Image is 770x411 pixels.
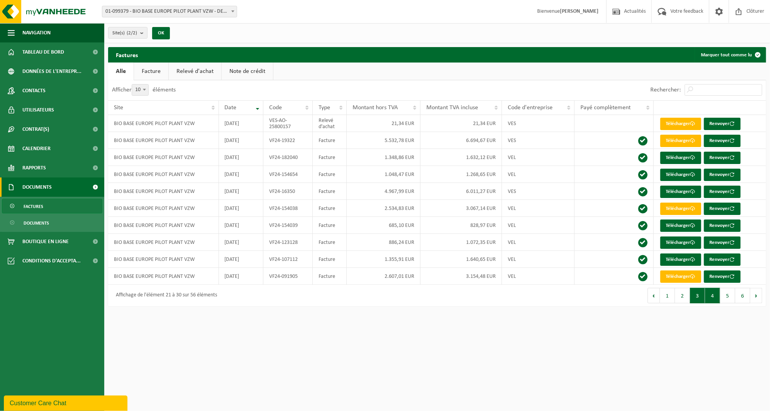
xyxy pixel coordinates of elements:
[313,115,347,132] td: Relevé d'achat
[502,149,575,166] td: VEL
[263,115,313,132] td: VES-AO-25800157
[22,42,64,62] span: Tableau de bord
[22,251,81,271] span: Conditions d'accepta...
[735,288,750,303] button: 6
[347,217,421,234] td: 685,10 EUR
[426,105,478,111] span: Montant TVA incluse
[219,268,264,285] td: [DATE]
[347,115,421,132] td: 21,34 EUR
[502,166,575,183] td: VEL
[353,105,398,111] span: Montant hors TVA
[347,183,421,200] td: 4.967,99 EUR
[502,115,575,132] td: VES
[219,217,264,234] td: [DATE]
[263,183,313,200] td: VF24-16350
[660,118,701,130] a: Télécharger
[704,118,741,130] button: Renvoyer
[421,166,502,183] td: 1.268,65 EUR
[690,288,705,303] button: 3
[313,200,347,217] td: Facture
[347,132,421,149] td: 5.532,78 EUR
[660,203,701,215] a: Télécharger
[660,220,701,232] a: Télécharger
[22,81,46,100] span: Contacts
[152,27,170,39] button: OK
[263,200,313,217] td: VF24-154038
[263,132,313,149] td: VF24-19322
[421,217,502,234] td: 828,97 EUR
[704,220,741,232] button: Renvoyer
[112,87,176,93] label: Afficher éléments
[704,169,741,181] button: Renvoyer
[704,152,741,164] button: Renvoyer
[313,217,347,234] td: Facture
[132,85,148,95] span: 10
[347,234,421,251] td: 886,24 EUR
[421,251,502,268] td: 1.640,65 EUR
[660,254,701,266] a: Télécharger
[660,186,701,198] a: Télécharger
[24,199,43,214] span: Factures
[219,115,264,132] td: [DATE]
[219,183,264,200] td: [DATE]
[347,268,421,285] td: 2.607,01 EUR
[502,132,575,149] td: VES
[502,268,575,285] td: VEL
[704,203,741,215] button: Renvoyer
[421,268,502,285] td: 3.154,48 EUR
[508,105,553,111] span: Code d'entreprise
[22,62,81,81] span: Données de l'entrepr...
[219,234,264,251] td: [DATE]
[108,115,219,132] td: BIO BASE EUROPE PILOT PLANT VZW
[263,268,313,285] td: VF24-091905
[108,217,219,234] td: BIO BASE EUROPE PILOT PLANT VZW
[219,200,264,217] td: [DATE]
[22,158,46,178] span: Rapports
[313,268,347,285] td: Facture
[502,200,575,217] td: VEL
[134,63,168,80] a: Facture
[695,47,765,63] button: Marquer tout comme lu
[108,200,219,217] td: BIO BASE EUROPE PILOT PLANT VZW
[502,234,575,251] td: VEL
[650,87,681,93] label: Rechercher:
[704,135,741,147] button: Renvoyer
[22,100,54,120] span: Utilisateurs
[219,251,264,268] td: [DATE]
[108,251,219,268] td: BIO BASE EUROPE PILOT PLANT VZW
[4,394,129,411] iframe: chat widget
[660,152,701,164] a: Télécharger
[219,132,264,149] td: [DATE]
[704,254,741,266] button: Renvoyer
[347,166,421,183] td: 1.048,47 EUR
[720,288,735,303] button: 5
[421,115,502,132] td: 21,34 EUR
[421,200,502,217] td: 3.067,14 EUR
[263,149,313,166] td: VF24-182040
[108,149,219,166] td: BIO BASE EUROPE PILOT PLANT VZW
[24,216,49,230] span: Documents
[313,149,347,166] td: Facture
[263,166,313,183] td: VF24-154654
[102,6,237,17] span: 01-099379 - BIO BASE EUROPE PILOT PLANT VZW - DESTELDONK
[222,63,273,80] a: Note de crédit
[269,105,282,111] span: Code
[108,63,134,80] a: Alle
[313,251,347,268] td: Facture
[22,232,69,251] span: Boutique en ligne
[421,183,502,200] td: 6.011,27 EUR
[347,251,421,268] td: 1.355,91 EUR
[169,63,221,80] a: Relevé d'achat
[502,217,575,234] td: VEL
[22,178,52,197] span: Documents
[347,149,421,166] td: 1.348,86 EUR
[114,105,123,111] span: Site
[750,288,762,303] button: Next
[108,47,146,62] h2: Factures
[22,139,51,158] span: Calendrier
[580,105,631,111] span: Payé complètement
[660,288,675,303] button: 1
[648,288,660,303] button: Previous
